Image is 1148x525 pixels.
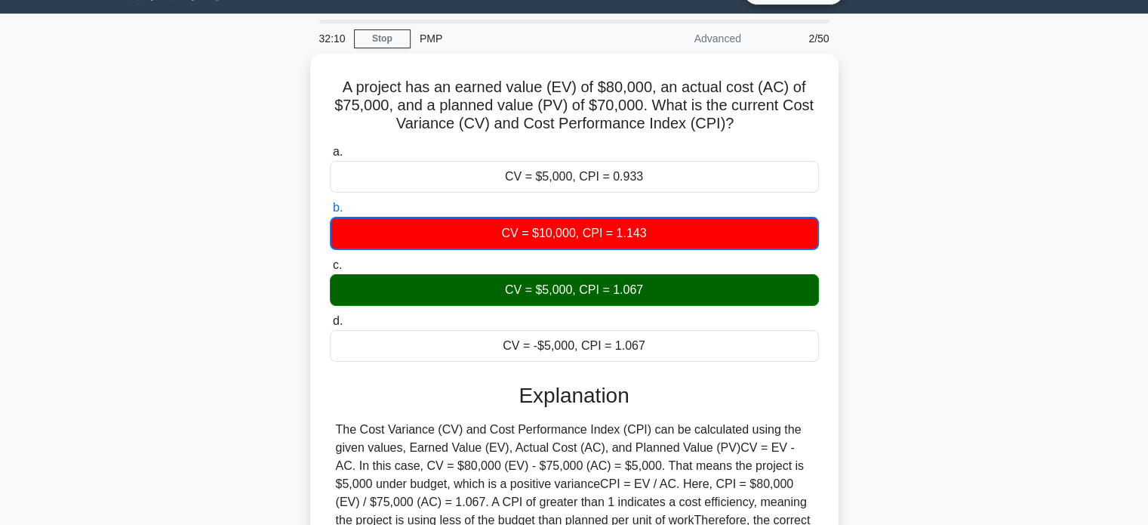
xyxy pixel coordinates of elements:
[354,29,411,48] a: Stop
[310,23,354,54] div: 32:10
[328,78,820,134] h5: A project has an earned value (EV) of $80,000, an actual cost (AC) of $75,000, and a planned valu...
[750,23,839,54] div: 2/50
[333,145,343,158] span: a.
[333,201,343,214] span: b.
[330,274,819,306] div: CV = $5,000, CPI = 1.067
[339,383,810,409] h3: Explanation
[618,23,750,54] div: Advanced
[330,217,819,250] div: CV = $10,000, CPI = 1.143
[411,23,618,54] div: PMP
[330,330,819,362] div: CV = -$5,000, CPI = 1.067
[330,161,819,193] div: CV = $5,000, CPI = 0.933
[333,258,342,271] span: c.
[333,314,343,327] span: d.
